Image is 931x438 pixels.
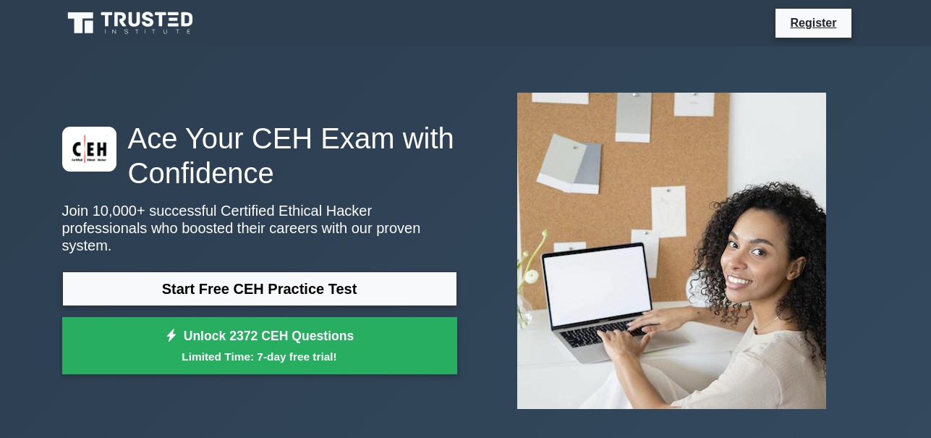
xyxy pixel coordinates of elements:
[62,121,457,190] h1: Ace Your CEH Exam with Confidence
[62,317,457,375] a: Unlock 2372 CEH QuestionsLimited Time: 7-day free trial!
[781,14,845,32] a: Register
[80,348,439,365] small: Limited Time: 7-day free trial!
[62,202,457,254] p: Join 10,000+ successful Certified Ethical Hacker professionals who boosted their careers with our...
[62,271,457,306] a: Start Free CEH Practice Test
